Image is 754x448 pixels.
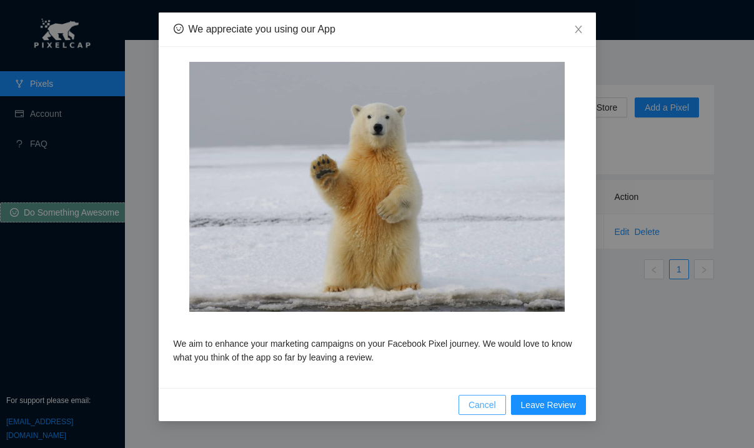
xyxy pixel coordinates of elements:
[174,337,581,364] p: We aim to enhance your marketing campaigns on your Facebook Pixel journey. We would love to know ...
[521,398,576,412] span: Leave Review
[189,62,564,312] img: polar-bear.jpg
[174,24,184,34] span: smile
[469,398,496,412] span: Cancel
[573,24,583,34] span: close
[459,395,506,415] button: Cancel
[511,395,586,415] button: Leave Review
[561,12,596,47] button: Close
[189,22,335,36] div: We appreciate you using our App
